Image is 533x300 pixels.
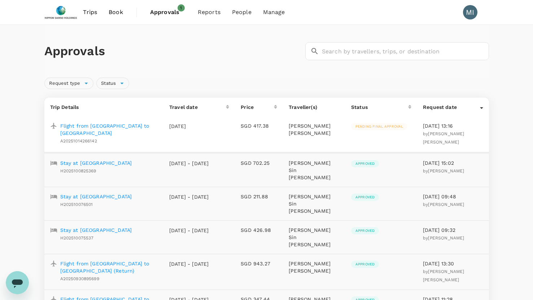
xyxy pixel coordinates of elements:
span: [PERSON_NAME] [PERSON_NAME] [423,269,464,282]
span: Approvals [150,8,186,17]
span: Approved [351,262,379,267]
span: Request type [45,80,85,87]
div: Travel date [169,103,226,111]
p: Trip Details [50,103,158,111]
span: 1 [178,4,185,12]
div: MI [463,5,477,19]
p: SGD 417.38 [241,122,277,129]
span: Trips [83,8,97,17]
span: by [423,168,464,173]
h1: Approvals [44,44,302,59]
span: Reports [198,8,220,17]
span: Book [109,8,123,17]
p: [DATE] - [DATE] [169,260,209,268]
span: [PERSON_NAME] [PERSON_NAME] [423,131,464,145]
p: [DATE] 09:48 [423,193,483,200]
span: H2025100825369 [60,168,96,173]
div: Request date [423,103,480,111]
span: A20251014266142 [60,138,97,144]
p: [PERSON_NAME] [PERSON_NAME] [289,260,340,274]
span: [PERSON_NAME] [428,202,464,207]
a: Stay at [GEOGRAPHIC_DATA] [60,159,132,167]
p: [DATE] [169,123,209,130]
p: SGD 211.88 [241,193,277,200]
span: Status [97,80,120,87]
span: People [232,8,252,17]
a: Flight from [GEOGRAPHIC_DATA] to [GEOGRAPHIC_DATA] (Return) [60,260,158,274]
img: Nippon Sanso Holdings Singapore Pte Ltd [44,4,78,20]
a: Stay at [GEOGRAPHIC_DATA] [60,226,132,234]
div: Status [351,103,408,111]
p: [PERSON_NAME] Sin [PERSON_NAME] [289,159,340,181]
span: [PERSON_NAME] [428,235,464,241]
span: H202510076501 [60,202,93,207]
span: Pending final approval [351,124,407,129]
span: A20250930895699 [60,276,99,281]
p: [DATE] - [DATE] [169,160,209,167]
p: [DATE] 13:16 [423,122,483,129]
span: H202510075537 [60,235,94,241]
span: by [423,269,464,282]
span: by [423,202,464,207]
input: Search by travellers, trips, or destination [322,42,489,60]
p: [PERSON_NAME] Sin [PERSON_NAME] [289,226,340,248]
span: Manage [263,8,285,17]
div: Price [241,103,274,111]
a: Flight from [GEOGRAPHIC_DATA] to [GEOGRAPHIC_DATA] [60,122,158,137]
span: by [423,235,464,241]
p: [DATE] 09:32 [423,226,483,234]
p: Traveller(s) [289,103,340,111]
p: [DATE] - [DATE] [169,193,209,200]
p: SGD 426.98 [241,226,277,234]
a: Stay at [GEOGRAPHIC_DATA] [60,193,132,200]
span: Approved [351,161,379,166]
span: Approved [351,228,379,233]
p: SGD 702.25 [241,159,277,167]
p: [DATE] 13:30 [423,260,483,267]
div: Status [96,78,129,89]
div: Request type [44,78,94,89]
span: [PERSON_NAME] [428,168,464,173]
p: [DATE] - [DATE] [169,227,209,234]
p: [PERSON_NAME] [PERSON_NAME] [289,122,340,137]
iframe: メッセージングウィンドウを開くボタン [6,271,29,294]
span: by [423,131,464,145]
p: [DATE] 15:02 [423,159,483,167]
p: SGD 943.27 [241,260,277,267]
p: [PERSON_NAME] Sin [PERSON_NAME] [289,193,340,215]
span: Approved [351,195,379,200]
